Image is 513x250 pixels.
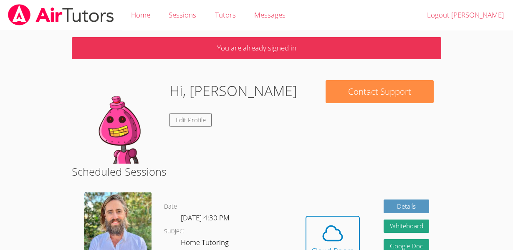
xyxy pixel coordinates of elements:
dt: Subject [164,226,184,237]
span: [DATE] 4:30 PM [181,213,230,222]
p: You are already signed in [72,37,441,59]
button: Contact Support [326,80,434,103]
img: default.png [79,80,163,164]
a: Edit Profile [169,113,212,127]
a: Details [384,199,430,213]
dt: Date [164,202,177,212]
span: Messages [254,10,286,20]
h1: Hi, [PERSON_NAME] [169,80,297,101]
img: airtutors_banner-c4298cdbf04f3fff15de1276eac7730deb9818008684d7c2e4769d2f7ddbe033.png [7,4,115,25]
h2: Scheduled Sessions [72,164,441,179]
button: Whiteboard [384,220,430,233]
